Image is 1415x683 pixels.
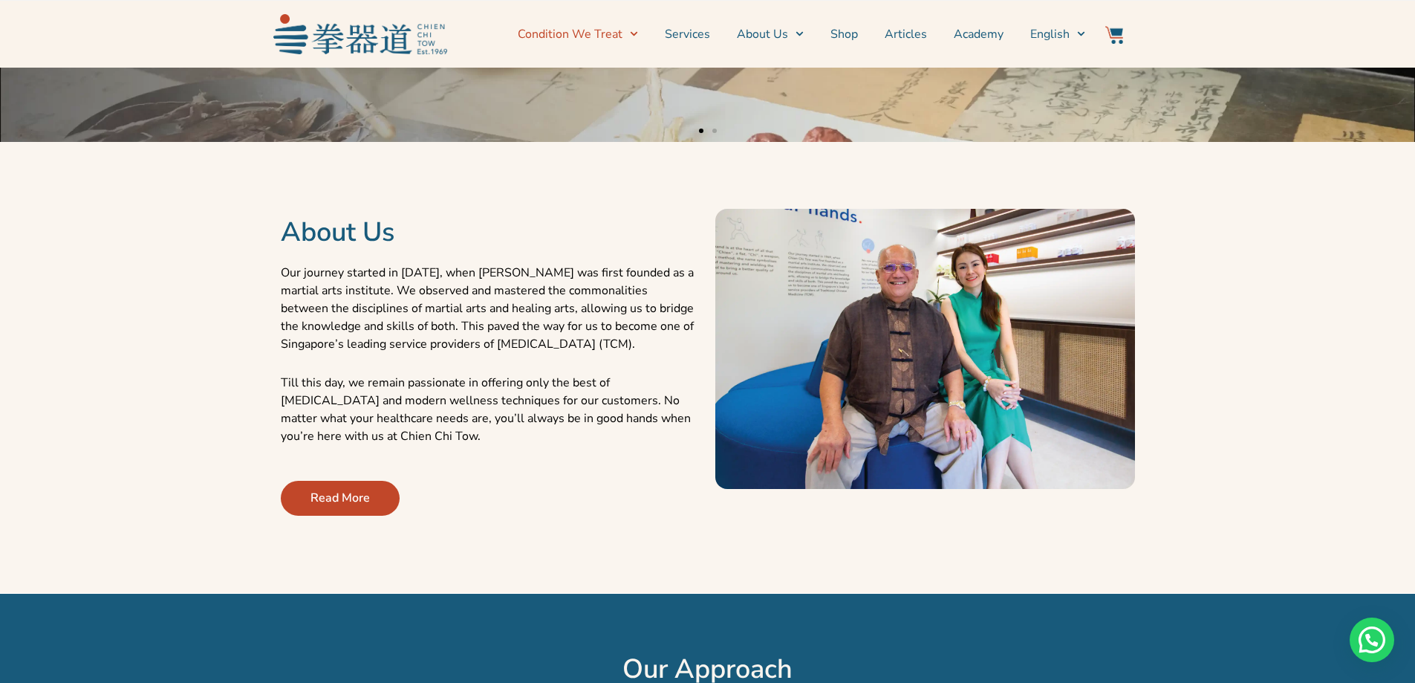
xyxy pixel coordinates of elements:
p: Our journey started in [DATE], when [PERSON_NAME] was first founded as a martial arts institute. ... [281,264,700,353]
a: Academy [954,16,1003,53]
a: Read More [281,481,400,516]
a: Switch to English [1030,16,1085,53]
nav: Menu [455,16,1086,53]
span: Read More [310,489,370,507]
a: Services [665,16,710,53]
h2: About Us [281,216,700,249]
img: Website Icon-03 [1105,26,1123,44]
div: Need help? WhatsApp contact [1350,618,1394,662]
span: Go to slide 1 [699,129,703,133]
a: Articles [885,16,927,53]
a: Condition We Treat [518,16,638,53]
a: Shop [830,16,858,53]
span: Go to slide 2 [712,129,717,133]
span: English [1030,25,1070,43]
a: About Us [737,16,804,53]
p: Till this day, we remain passionate in offering only the best of [MEDICAL_DATA] and modern wellne... [281,374,700,445]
